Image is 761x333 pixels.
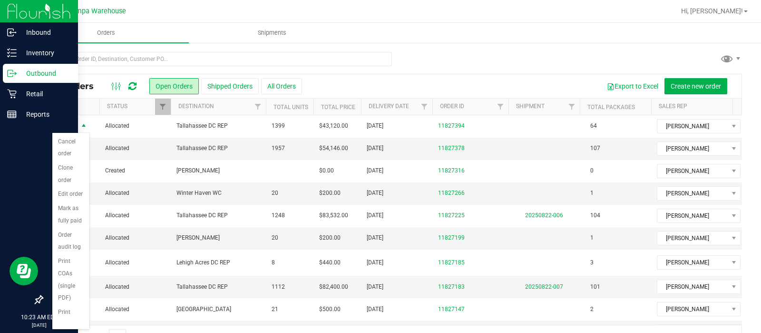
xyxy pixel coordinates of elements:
span: $200.00 [319,189,341,198]
p: [DATE] [4,322,74,329]
span: [PERSON_NAME] [657,142,728,155]
span: [PERSON_NAME] [657,120,728,133]
span: [PERSON_NAME] [176,166,260,175]
span: 21 [272,305,278,314]
span: 1399 [272,121,285,131]
p: Retail [17,88,74,100]
span: [DATE] [367,144,383,153]
span: [PERSON_NAME] [657,280,728,293]
span: Tallahassee DC REP [176,121,260,131]
span: 1 [585,231,598,245]
a: 11827394 [438,121,465,131]
a: 11827266 [438,189,465,198]
inline-svg: Outbound [7,69,17,78]
span: Tallahassee DC REP [176,283,260,292]
li: Edit order [52,187,89,202]
a: 20250822-007 [525,283,563,290]
p: 10:23 AM EDT [4,313,74,322]
span: Allocated [105,305,165,314]
span: Lehigh Acres DC REP [176,258,260,267]
span: Allocated [105,121,165,131]
span: 0 [585,164,598,178]
span: [PERSON_NAME] [657,209,728,222]
span: $440.00 [319,258,341,267]
a: Delivery Date [369,103,409,110]
p: Inbound [17,27,74,38]
a: Filter [731,99,746,115]
span: Allocated [105,211,165,220]
span: [DATE] [367,283,383,292]
span: 3 [585,256,598,270]
a: 11827378 [438,144,465,153]
p: Outbound [17,68,74,79]
span: [DATE] [367,305,383,314]
span: $82,400.00 [319,283,348,292]
input: Search Order ID, Destination, Customer PO... [42,52,392,66]
span: Shipments [245,29,299,37]
span: 8 [272,258,275,267]
a: Total Packages [587,104,635,111]
span: $0.00 [319,166,334,175]
inline-svg: Inbound [7,28,17,37]
span: [PERSON_NAME] [657,303,728,316]
span: [DATE] [367,258,383,267]
span: Create new order [671,82,721,90]
inline-svg: Retail [7,89,17,99]
li: Clone order [52,161,89,187]
span: 101 [585,280,605,294]
li: Order audit log [52,228,89,254]
span: [DATE] [367,211,383,220]
p: Reports [17,109,74,120]
a: 11827316 [438,166,465,175]
span: [DATE] [367,166,383,175]
button: All Orders [261,78,302,94]
span: $83,532.00 [319,211,348,220]
span: [GEOGRAPHIC_DATA] [176,305,260,314]
li: Mark as fully paid [52,202,89,228]
span: 1957 [272,144,285,153]
span: Allocated [105,189,165,198]
span: [PERSON_NAME] [657,187,728,200]
span: [DATE] [367,233,383,242]
span: $200.00 [319,233,341,242]
a: Order ID [440,103,464,110]
iframe: Resource center [10,257,38,285]
span: Orders [84,29,128,37]
span: 20 [272,189,278,198]
a: 20250822-006 [525,212,563,219]
a: Orders [23,23,189,43]
span: 1 [585,186,598,200]
a: 11827185 [438,258,465,267]
span: Hi, [PERSON_NAME]! [681,7,743,15]
a: 11827225 [438,211,465,220]
span: Allocated [105,283,165,292]
a: Total Units [273,104,308,111]
li: Cancel order [52,135,89,161]
a: Filter [417,99,432,115]
span: [PERSON_NAME] [657,164,728,178]
p: Inventory [17,47,74,59]
span: 104 [585,209,605,222]
a: Total Price [321,104,355,111]
span: 1248 [272,211,285,220]
span: 20 [272,233,278,242]
button: Export to Excel [601,78,664,94]
li: Print COAs (single PDF) [52,254,89,305]
span: Allocated [105,258,165,267]
span: 107 [585,141,605,155]
span: $43,120.00 [319,121,348,131]
a: Filter [493,99,508,115]
a: 11827147 [438,305,465,314]
a: Status [107,103,127,110]
span: [PERSON_NAME] [657,232,728,245]
a: Shipments [189,23,355,43]
inline-svg: Inventory [7,48,17,58]
span: Tallahassee DC REP [176,211,260,220]
a: Sales Rep [659,103,687,110]
a: Filter [564,99,580,115]
span: [DATE] [367,189,383,198]
span: [PERSON_NAME] [657,256,728,269]
span: [DATE] [367,121,383,131]
a: 11827183 [438,283,465,292]
span: 2 [585,303,598,316]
